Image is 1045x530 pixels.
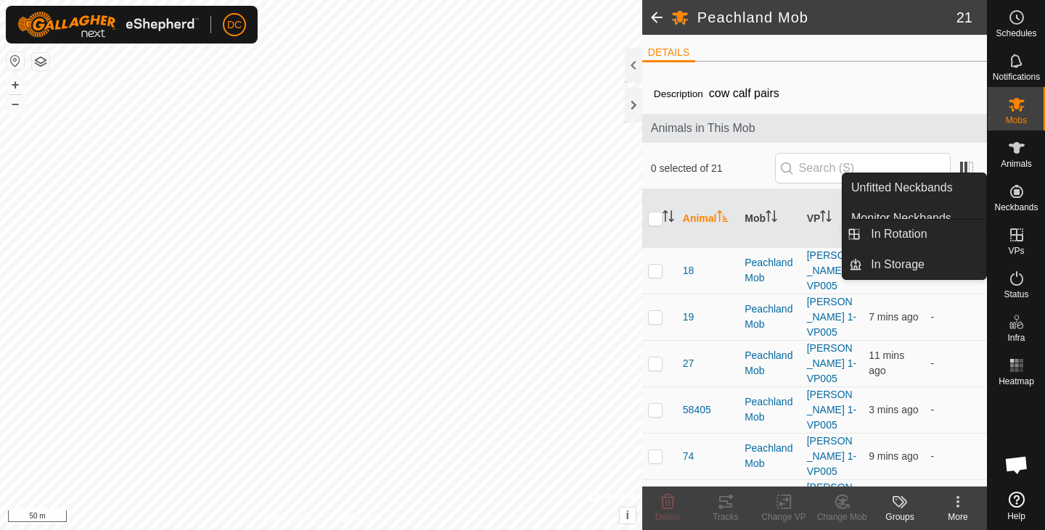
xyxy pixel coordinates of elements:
span: 27 Sept 2025, 5:20 pm [869,450,918,462]
td: - [925,294,987,340]
span: Notifications [993,73,1040,81]
div: Change VP [755,510,813,523]
p-sorticon: Activate to sort [820,212,832,224]
a: [PERSON_NAME] 1-VP005 [807,249,856,291]
a: [PERSON_NAME] 1-VP005 [807,296,856,338]
span: Unfitted Neckbands [851,179,953,196]
input: Search (S) [775,153,951,183]
span: 27 [683,356,694,371]
a: Privacy Policy [263,511,318,524]
p-sorticon: Activate to sort [663,212,674,224]
div: Peachland Mob [745,348,795,378]
p-sorticon: Activate to sort [766,212,777,224]
th: VP [801,189,863,248]
li: In Rotation [843,220,986,249]
div: Peachland Mob [745,255,795,286]
span: DC [227,17,242,33]
div: Change Mob [813,510,871,523]
span: 27 Sept 2025, 5:18 pm [869,349,904,376]
span: Monitor Neckbands [851,210,951,227]
span: Mobs [1006,116,1027,125]
p-sorticon: Activate to sort [717,212,729,224]
div: Groups [871,510,929,523]
li: In Storage [843,250,986,279]
button: Map Layers [32,53,49,70]
label: Description [654,88,703,99]
a: Unfitted Neckbands [843,173,986,202]
span: Animals [1001,160,1032,168]
span: 74 [683,449,694,464]
a: [PERSON_NAME] 1-VP005 [807,481,856,523]
a: [PERSON_NAME] 1-VP005 [807,435,856,477]
td: - [925,479,987,526]
th: Mob [739,189,800,248]
span: 0 selected of 21 [651,161,775,176]
span: In Storage [871,256,925,273]
span: i [626,509,629,521]
span: Status [1004,290,1028,299]
button: i [620,508,636,523]
div: Tracks [697,510,755,523]
span: Animals in This Mob [651,120,978,137]
span: 21 [956,7,972,28]
span: Neckbands [994,203,1038,212]
span: Schedules [996,29,1036,38]
a: [PERSON_NAME] 1-VP005 [807,389,856,431]
div: Peachland Mob [745,302,795,332]
div: More [929,510,987,523]
button: + [7,76,24,94]
td: - [925,340,987,386]
div: Peachland Mob [745,441,795,471]
a: In Storage [862,250,986,279]
span: Delete [655,512,681,522]
span: 19 [683,310,694,325]
span: cow calf pairs [703,81,785,105]
button: Reset Map [7,52,24,70]
span: Infra [1007,334,1025,342]
div: Open chat [995,443,1038,486]
a: Help [988,486,1045,526]
span: VPs [1008,247,1024,255]
th: Animal [677,189,739,248]
button: – [7,95,24,112]
a: In Rotation [862,220,986,249]
span: 18 [683,263,694,278]
span: Heatmap [999,377,1034,386]
a: [PERSON_NAME] 1-VP005 [807,342,856,384]
span: In Rotation [871,225,927,243]
span: Help [1007,512,1025,521]
span: 27 Sept 2025, 5:26 pm [869,404,918,415]
div: Peachland Mob [745,394,795,425]
td: - [925,386,987,433]
span: 58405 [683,402,711,418]
img: Gallagher Logo [17,12,199,38]
span: 27 Sept 2025, 5:22 pm [869,311,918,323]
a: Monitor Neckbands [843,204,986,233]
a: Contact Us [335,511,378,524]
td: - [925,433,987,479]
li: DETAILS [642,45,695,62]
h2: Peachland Mob [697,9,956,26]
